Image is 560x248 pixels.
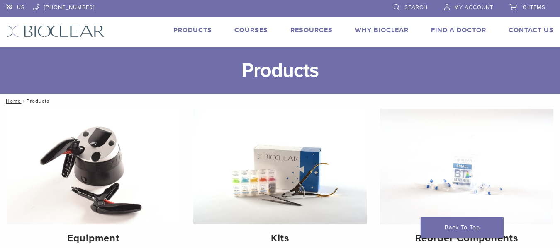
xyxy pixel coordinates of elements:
[380,109,553,224] img: Reorder Components
[21,99,27,103] span: /
[290,26,333,34] a: Resources
[234,26,268,34] a: Courses
[454,4,493,11] span: My Account
[200,231,360,246] h4: Kits
[404,4,428,11] span: Search
[3,98,21,104] a: Home
[421,217,504,238] a: Back To Top
[13,231,173,246] h4: Equipment
[523,4,545,11] span: 0 items
[173,26,212,34] a: Products
[193,109,367,224] img: Kits
[387,231,547,246] h4: Reorder Components
[7,109,180,224] img: Equipment
[509,26,554,34] a: Contact Us
[355,26,409,34] a: Why Bioclear
[431,26,486,34] a: Find A Doctor
[6,25,105,37] img: Bioclear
